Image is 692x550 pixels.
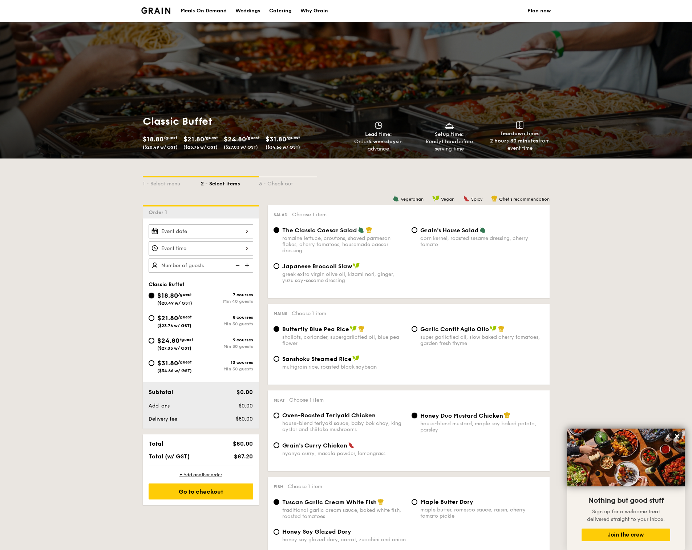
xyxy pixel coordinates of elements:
span: /guest [178,360,192,365]
span: $24.80 [157,337,179,345]
div: + Add another order [149,472,253,478]
span: $0.00 [236,389,253,396]
span: Vegetarian [401,197,424,202]
input: $21.80/guest($23.76 w/ GST)8 coursesMin 30 guests [149,315,154,321]
span: Chef's recommendation [499,197,550,202]
span: $18.80 [157,292,178,300]
span: Order 1 [149,209,170,216]
span: The Classic Caesar Salad [282,227,357,234]
input: $24.80/guest($27.03 w/ GST)9 coursesMin 30 guests [149,338,154,344]
input: Garlic Confit Aglio Oliosuper garlicfied oil, slow baked cherry tomatoes, garden fresh thyme [412,326,417,332]
span: Setup time: [435,131,464,137]
img: icon-teardown.65201eee.svg [516,121,523,129]
input: $31.80/guest($34.66 w/ GST)10 coursesMin 30 guests [149,360,154,366]
span: Choose 1 item [288,483,322,490]
input: Honey Soy Glazed Doryhoney soy glazed dory, carrot, zucchini and onion [274,529,279,535]
div: Go to checkout [149,483,253,499]
img: icon-vegan.f8ff3823.svg [432,195,440,202]
span: Choose 1 item [292,212,327,218]
span: ($34.66 w/ GST) [266,145,300,150]
span: Classic Buffet [149,281,185,288]
div: super garlicfied oil, slow baked cherry tomatoes, garden fresh thyme [420,334,544,346]
button: Close [671,430,683,442]
span: Choose 1 item [289,397,324,403]
img: icon-spicy.37a8142b.svg [463,195,470,202]
span: Oven-Roasted Teriyaki Chicken [282,412,376,419]
span: Mains [274,311,287,316]
img: Grain [141,7,171,14]
strong: 1 hour [441,138,457,145]
span: Subtotal [149,389,173,396]
img: icon-chef-hat.a58ddaea.svg [504,412,510,418]
span: /guest [178,314,192,320]
span: Choose 1 item [292,310,326,317]
span: Delivery fee [149,416,177,422]
input: Event date [149,224,253,238]
span: Vegan [441,197,454,202]
div: 8 courses [201,315,253,320]
div: house-blend teriyaki sauce, baby bok choy, king oyster and shiitake mushrooms [282,420,406,433]
div: Min 30 guests [201,366,253,372]
span: $0.00 [239,403,253,409]
img: icon-chef-hat.a58ddaea.svg [498,325,505,332]
div: Min 40 guests [201,299,253,304]
span: $24.80 [224,135,246,143]
span: ($23.76 w/ GST) [183,145,218,150]
span: /guest [246,135,260,140]
strong: 4 weekdays [368,138,398,145]
a: Logotype [141,7,171,14]
span: ($23.76 w/ GST) [157,323,191,328]
span: Add-ons [149,403,170,409]
span: Butterfly Blue Pea Rice [282,326,349,333]
input: Grain's House Saladcorn kernel, roasted sesame dressing, cherry tomato [412,227,417,233]
span: Sign up for a welcome treat delivered straight to your inbox. [587,509,665,522]
span: ($20.49 w/ GST) [157,301,192,306]
div: Min 30 guests [201,344,253,349]
img: icon-clock.2db775ea.svg [373,121,384,129]
span: Garlic Confit Aglio Olio [420,326,489,333]
div: Ready before serving time [417,138,482,153]
input: Number of guests [149,258,253,273]
div: romaine lettuce, croutons, shaved parmesan flakes, cherry tomatoes, housemade caesar dressing [282,235,406,254]
div: multigrain rice, roasted black soybean [282,364,406,370]
span: Total [149,440,163,447]
img: icon-vegetarian.fe4039eb.svg [358,226,364,233]
div: 7 courses [201,292,253,297]
button: Join the crew [582,529,670,541]
span: Nothing but good stuff [588,496,664,505]
div: Order in advance [346,138,411,153]
div: from event time [487,137,553,152]
span: Fish [274,484,283,489]
input: Oven-Roasted Teriyaki Chickenhouse-blend teriyaki sauce, baby bok choy, king oyster and shiitake ... [274,413,279,418]
h1: Classic Buffet [143,115,343,128]
span: Grain's House Salad [420,227,479,234]
img: icon-add.58712e84.svg [242,258,253,272]
span: $31.80 [157,359,178,367]
img: DSC07876-Edit02-Large.jpeg [567,429,685,486]
div: 1 - Select menu [143,177,201,188]
span: Total (w/ GST) [149,453,190,460]
input: Butterfly Blue Pea Riceshallots, coriander, supergarlicfied oil, blue pea flower [274,326,279,332]
img: icon-vegan.f8ff3823.svg [350,325,357,332]
span: ($27.03 w/ GST) [224,145,258,150]
span: ($20.49 w/ GST) [143,145,178,150]
div: nyonya curry, masala powder, lemongrass [282,450,406,457]
img: icon-chef-hat.a58ddaea.svg [366,226,372,233]
span: /guest [178,292,192,297]
img: icon-dish.430c3a2e.svg [444,121,455,129]
input: Grain's Curry Chickennyonya curry, masala powder, lemongrass [274,442,279,448]
span: $80.00 [233,440,253,447]
div: corn kernel, roasted sesame dressing, cherry tomato [420,235,544,248]
span: ($27.03 w/ GST) [157,346,191,351]
span: $80.00 [236,416,253,422]
span: Sanshoku Steamed Rice [282,356,352,362]
span: Maple Butter Dory [420,498,473,505]
input: Honey Duo Mustard Chickenhouse-blend mustard, maple soy baked potato, parsley [412,413,417,418]
span: $31.80 [266,135,286,143]
span: Lead time: [365,131,392,137]
img: icon-vegan.f8ff3823.svg [352,355,360,362]
div: 10 courses [201,360,253,365]
div: Min 30 guests [201,321,253,326]
span: Grain's Curry Chicken [282,442,347,449]
img: icon-vegetarian.fe4039eb.svg [393,195,399,202]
